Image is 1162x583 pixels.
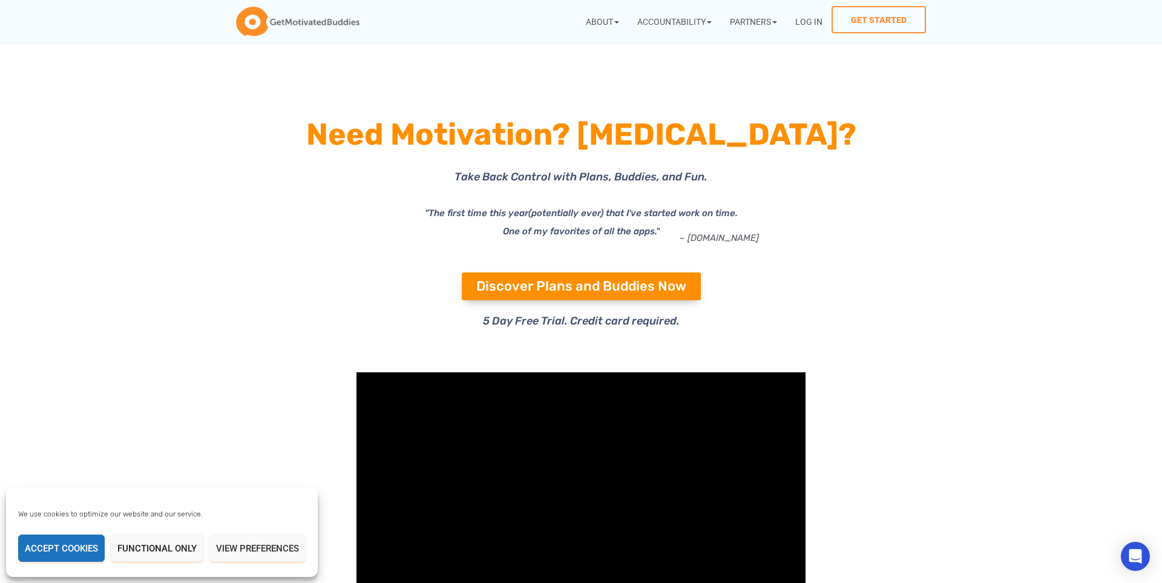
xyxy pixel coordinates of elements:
[832,6,926,33] a: Get Started
[18,535,105,562] button: Accept cookies
[680,232,759,243] a: – [DOMAIN_NAME]
[628,6,721,37] a: Accountability
[1121,542,1150,571] div: Open Intercom Messenger
[236,7,359,37] img: GetMotivatedBuddies
[209,535,306,562] button: View preferences
[503,208,738,237] i: (potentially ever) that I've started work on time. One of my favorites of all the apps."
[18,509,271,519] div: We use cookies to optimize our website and our service.
[483,314,680,328] span: 5 Day Free Trial. Credit card required.
[111,535,203,562] button: Functional only
[455,170,707,183] span: Take Back Control with Plans, Buddies, and Fun.
[425,208,528,219] i: "The first time this year
[254,113,908,156] h1: Need Motivation? [MEDICAL_DATA]?
[476,280,686,293] span: Discover Plans and Buddies Now
[577,6,628,37] a: About
[721,6,786,37] a: Partners
[786,6,832,37] a: Log In
[462,272,701,300] a: Discover Plans and Buddies Now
